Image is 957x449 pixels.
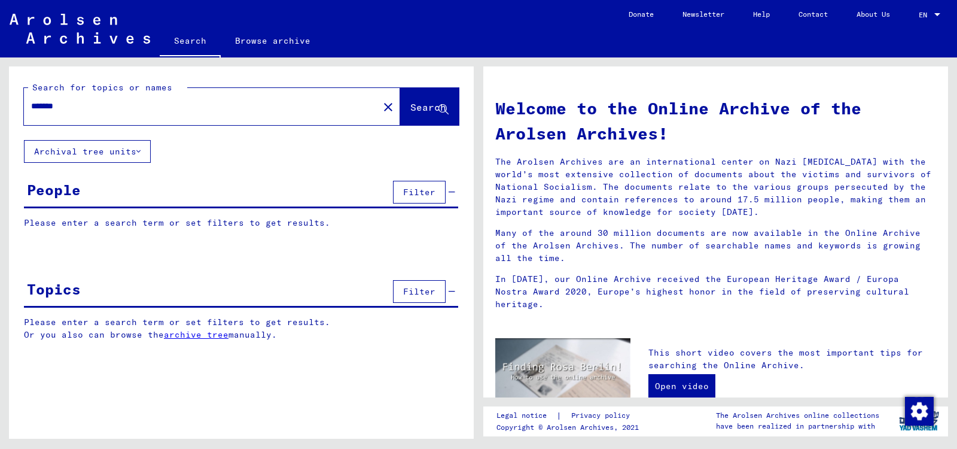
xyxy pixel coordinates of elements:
a: archive tree [164,329,228,340]
p: Many of the around 30 million documents are now available in the Online Archive of the Arolsen Ar... [495,227,936,265]
img: yv_logo.png [897,406,941,436]
p: Please enter a search term or set filters to get results. [24,217,458,229]
div: People [27,179,81,201]
span: Search [410,101,446,113]
img: Arolsen_neg.svg [10,14,150,44]
div: Topics [27,278,81,300]
p: This short video covers the most important tips for searching the Online Archive. [648,347,936,372]
a: Legal notice [496,409,556,422]
button: Archival tree units [24,140,151,163]
button: Filter [393,280,446,303]
p: In [DATE], our Online Archive received the European Heritage Award / Europa Nostra Award 2020, Eu... [495,273,936,311]
p: The Arolsen Archives online collections [716,410,879,421]
h1: Welcome to the Online Archive of the Arolsen Archives! [495,96,936,146]
p: Copyright © Arolsen Archives, 2021 [496,422,644,433]
span: EN [919,11,932,19]
button: Clear [376,95,400,119]
button: Search [400,88,459,125]
div: | [496,409,644,422]
span: Filter [403,187,435,198]
a: Privacy policy [562,409,644,422]
p: have been realized in partnership with [716,421,879,432]
img: video.jpg [495,338,630,412]
span: Filter [403,286,435,297]
p: Please enter a search term or set filters to get results. Or you also can browse the manually. [24,316,459,341]
img: Change consent [905,397,934,426]
p: The Arolsen Archives are an international center on Nazi [MEDICAL_DATA] with the world’s most ext... [495,156,936,219]
mat-icon: close [381,100,395,114]
a: Open video [648,374,715,398]
a: Search [160,26,221,57]
button: Filter [393,181,446,204]
a: Browse archive [221,26,325,55]
mat-label: Search for topics or names [32,82,172,93]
